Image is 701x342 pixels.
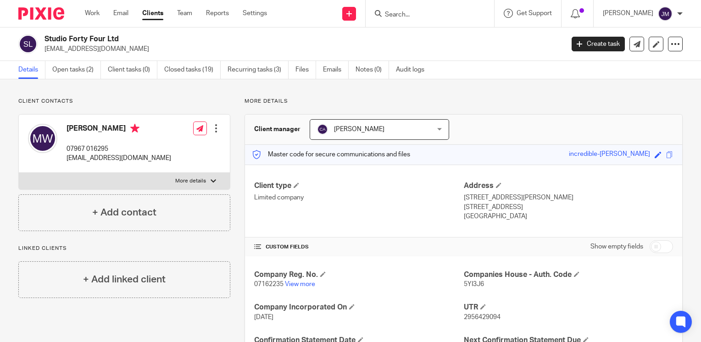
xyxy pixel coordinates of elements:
h3: Client manager [254,125,300,134]
span: [DATE] [254,314,273,320]
p: [STREET_ADDRESS] [464,203,673,212]
a: Settings [243,9,267,18]
p: Master code for secure communications and files [252,150,410,159]
p: [STREET_ADDRESS][PERSON_NAME] [464,193,673,202]
label: Show empty fields [590,242,643,251]
span: 07162235 [254,281,284,287]
a: Audit logs [396,61,431,79]
a: Email [113,9,128,18]
h4: CUSTOM FIELDS [254,243,463,251]
p: [EMAIL_ADDRESS][DOMAIN_NAME] [67,154,171,163]
a: Files [295,61,316,79]
a: View more [285,281,315,287]
p: Linked clients [18,245,230,252]
a: Details [18,61,45,79]
img: Pixie [18,7,64,20]
input: Search [384,11,467,19]
span: Get Support [517,10,552,17]
a: Reports [206,9,229,18]
a: Clients [142,9,163,18]
img: svg%3E [317,124,328,135]
h4: [PERSON_NAME] [67,124,171,135]
a: Recurring tasks (3) [228,61,289,79]
a: Create task [572,37,625,51]
a: Client tasks (0) [108,61,157,79]
p: [EMAIL_ADDRESS][DOMAIN_NAME] [45,44,558,54]
div: incredible-[PERSON_NAME] [569,149,650,160]
a: Team [177,9,192,18]
span: 5YI3J6 [464,281,484,287]
p: More details [245,98,683,105]
a: Emails [323,61,349,79]
a: Closed tasks (19) [164,61,221,79]
p: 07967 016295 [67,144,171,154]
h2: Studio Forty Four Ltd [45,34,455,44]
a: Open tasks (2) [52,61,101,79]
a: Work [85,9,100,18]
h4: Company Incorporated On [254,303,463,312]
img: svg%3E [658,6,673,21]
img: svg%3E [28,124,57,153]
i: Primary [130,124,139,133]
span: [PERSON_NAME] [334,126,384,132]
p: More details [175,177,206,185]
p: [GEOGRAPHIC_DATA] [464,212,673,221]
p: Limited company [254,193,463,202]
span: 2956429094 [464,314,501,320]
a: Notes (0) [356,61,389,79]
h4: Company Reg. No. [254,270,463,280]
h4: Companies House - Auth. Code [464,270,673,280]
img: svg%3E [18,34,38,54]
p: Client contacts [18,98,230,105]
p: [PERSON_NAME] [603,9,653,18]
h4: + Add contact [92,205,156,220]
h4: Client type [254,181,463,191]
h4: + Add linked client [83,272,166,287]
h4: Address [464,181,673,191]
h4: UTR [464,303,673,312]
